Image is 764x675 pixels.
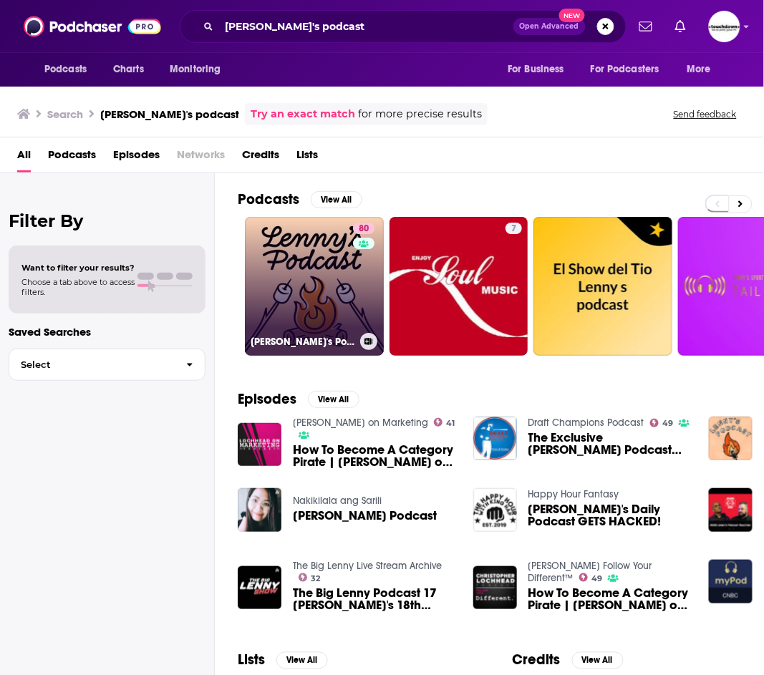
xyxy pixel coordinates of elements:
a: The Exclusive Lenny Melnick Podcast (@LennyMelnick) [528,432,692,456]
span: For Business [508,59,564,79]
a: Podcasts [48,143,96,173]
img: CNBC via myPod: Lenny's Podcast: Product | Growth | Career: Business strategy with Hamilton Helme... [709,560,753,603]
span: 49 [662,420,673,427]
span: Logged in as jvervelde [709,11,740,42]
h3: Search [47,107,83,121]
span: Open Advanced [520,23,579,30]
span: [PERSON_NAME]'s Daily Podcast GETS HACKED! [528,503,692,528]
h2: Podcasts [238,190,299,208]
button: open menu [160,56,239,83]
span: Networks [177,143,225,173]
button: Send feedback [669,108,741,120]
a: Lenny Podcast [293,510,437,522]
a: 41 [434,418,455,427]
img: Lenny's Podcast: Product | Growth | Career: Taking control of your career | Ethan Evans (Amazon) [709,417,753,460]
a: 80[PERSON_NAME]'s Podcast: Product | Career | Growth [245,217,384,356]
img: The Exclusive Lenny Melnick Podcast (@LennyMelnick) [473,417,517,460]
span: 7 [511,222,516,236]
a: 49 [650,419,674,427]
button: Open AdvancedNew [513,18,586,35]
span: The Big Lenny Podcast 17 [PERSON_NAME]'s 18th birthday! - Streamed live on [DATE] [293,587,456,611]
a: 7 [506,223,522,234]
button: View All [572,652,624,669]
img: User Profile [709,11,740,42]
input: Search podcasts, credits, & more... [219,15,513,38]
a: Credits [242,143,279,173]
a: The Big Lenny Podcast 17 Lenny's 18th birthday! - Streamed live on Apr 27, 2024 [293,587,456,611]
img: Podchaser - Follow, Share and Rate Podcasts [24,13,161,40]
a: EpisodesView All [238,390,359,408]
h2: Lists [238,651,265,669]
button: View All [311,191,362,208]
span: [PERSON_NAME] Podcast [293,510,437,522]
span: Choose a tab above to access filters. [21,277,135,297]
a: 80 [353,223,374,234]
a: ListsView All [238,651,328,669]
span: 80 [359,222,369,236]
button: open menu [581,56,680,83]
a: Try an exact match [251,106,355,122]
button: open menu [677,56,730,83]
a: How To Become A Category Pirate | Christopher Lochhead on Lenny's Podcast with Lenny Rachitsky [293,444,456,468]
span: How To Become A Category Pirate | [PERSON_NAME] on [PERSON_NAME]'s Podcast with [PERSON_NAME] [293,444,456,468]
button: View All [276,652,328,669]
span: Monitoring [170,59,221,79]
span: Select [9,360,175,369]
a: Lists [296,143,318,173]
a: Nakikilala ang Sarili [293,495,382,507]
a: The Big Lenny Live Stream Archive [293,560,442,572]
img: AA206 - Reacting to Lenny's Podcast with Melissa Perri on Agile, Scrum, and SAFe [709,488,753,532]
a: Show notifications dropdown [634,14,658,39]
img: The Big Lenny Podcast 17 Lenny's 18th birthday! - Streamed live on Apr 27, 2024 [238,566,281,610]
a: CreditsView All [513,651,624,669]
a: Lenny's Daily Podcast GETS HACKED! [528,503,692,528]
a: Draft Champions Podcast [528,417,644,429]
h2: Episodes [238,390,296,408]
a: Christopher Lochhead Follow Your Different™ [528,560,652,584]
span: Podcasts [44,59,87,79]
a: PodcastsView All [238,190,362,208]
span: All [17,143,31,173]
h2: Credits [513,651,561,669]
span: 49 [591,576,602,582]
a: Charts [104,56,153,83]
button: open menu [498,56,582,83]
a: Show notifications dropdown [669,14,692,39]
span: For Podcasters [591,59,659,79]
span: Want to filter your results? [21,263,135,273]
p: Saved Searches [9,325,205,339]
span: More [687,59,712,79]
a: 7 [390,217,528,356]
h3: [PERSON_NAME]'s podcast [100,107,239,121]
span: 41 [446,420,455,427]
img: Lenny Podcast [238,488,281,532]
a: Lochhead on Marketing [293,417,428,429]
span: 32 [311,576,320,582]
span: The Exclusive [PERSON_NAME] Podcast (@LennyMelnick) [528,432,692,456]
button: View All [308,391,359,408]
img: Lenny's Daily Podcast GETS HACKED! [473,488,517,532]
a: How To Become A Category Pirate | Christopher Lochhead on Lenny’s Podcast with Lenny Rachitsky [528,587,692,611]
a: Episodes [113,143,160,173]
h2: Filter By [9,210,205,231]
button: Select [9,349,205,381]
div: Search podcasts, credits, & more... [180,10,627,43]
span: Charts [113,59,144,79]
img: How To Become A Category Pirate | Christopher Lochhead on Lenny’s Podcast with Lenny Rachitsky [473,566,517,610]
a: 49 [579,573,603,582]
a: Happy Hour Fantasy [528,488,619,500]
img: How To Become A Category Pirate | Christopher Lochhead on Lenny's Podcast with Lenny Rachitsky [238,423,281,467]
